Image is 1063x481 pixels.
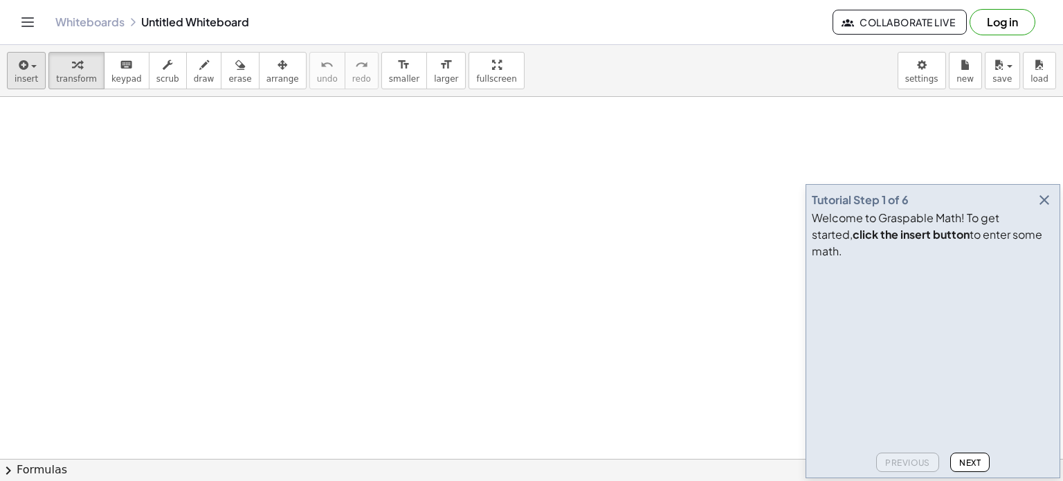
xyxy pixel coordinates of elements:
[1030,74,1048,84] span: load
[833,10,967,35] button: Collaborate Live
[1023,52,1056,89] button: load
[120,57,133,73] i: keyboard
[950,453,990,472] button: Next
[853,227,970,242] b: click the insert button
[397,57,410,73] i: format_size
[476,74,516,84] span: fullscreen
[985,52,1020,89] button: save
[317,74,338,84] span: undo
[959,457,981,468] span: Next
[352,74,371,84] span: redo
[186,52,222,89] button: draw
[228,74,251,84] span: erase
[55,15,125,29] a: Whiteboards
[156,74,179,84] span: scrub
[104,52,149,89] button: keyboardkeypad
[259,52,307,89] button: arrange
[266,74,299,84] span: arrange
[905,74,938,84] span: settings
[844,16,955,28] span: Collaborate Live
[345,52,379,89] button: redoredo
[970,9,1035,35] button: Log in
[17,11,39,33] button: Toggle navigation
[381,52,427,89] button: format_sizesmaller
[434,74,458,84] span: larger
[355,57,368,73] i: redo
[194,74,215,84] span: draw
[469,52,524,89] button: fullscreen
[389,74,419,84] span: smaller
[15,74,38,84] span: insert
[149,52,187,89] button: scrub
[56,74,97,84] span: transform
[898,52,946,89] button: settings
[439,57,453,73] i: format_size
[949,52,982,89] button: new
[48,52,105,89] button: transform
[221,52,259,89] button: erase
[992,74,1012,84] span: save
[426,52,466,89] button: format_sizelarger
[812,192,909,208] div: Tutorial Step 1 of 6
[7,52,46,89] button: insert
[309,52,345,89] button: undoundo
[812,210,1054,260] div: Welcome to Graspable Math! To get started, to enter some math.
[111,74,142,84] span: keypad
[320,57,334,73] i: undo
[956,74,974,84] span: new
